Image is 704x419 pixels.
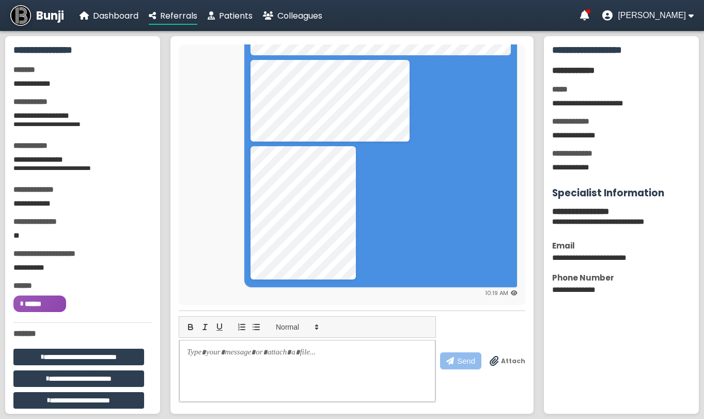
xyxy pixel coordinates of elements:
[36,7,64,24] span: Bunji
[198,321,212,333] button: italic
[552,272,691,284] div: Phone Number
[552,185,691,200] h3: Specialist Information
[580,10,589,21] a: Notifications
[440,352,481,369] button: Send
[501,356,525,366] span: Attach
[10,5,31,26] img: Bunji Dental Referral Management
[263,9,322,22] a: Colleagues
[490,356,525,366] label: Drag & drop files anywhere to attach
[618,11,686,20] span: [PERSON_NAME]
[457,356,475,365] span: Send
[212,321,227,333] button: underline
[552,240,691,252] div: Email
[80,9,138,22] a: Dashboard
[93,10,138,22] span: Dashboard
[234,321,249,333] button: list: ordered
[10,5,64,26] a: Bunji
[160,10,197,22] span: Referrals
[485,289,508,297] span: 10:19 AM
[602,10,694,21] button: User menu
[219,10,253,22] span: Patients
[149,9,197,22] a: Referrals
[183,321,198,333] button: bold
[277,10,322,22] span: Colleagues
[208,9,253,22] a: Patients
[249,321,263,333] button: list: bullet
